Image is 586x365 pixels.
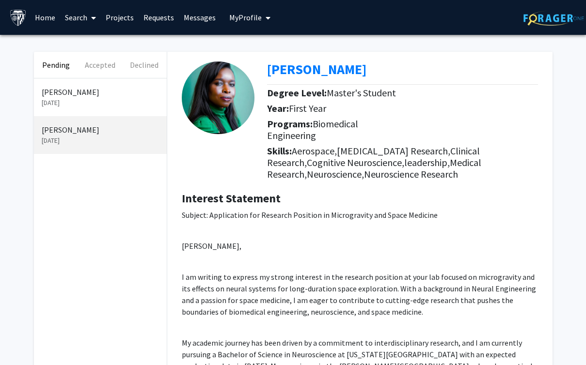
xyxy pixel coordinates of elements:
[60,0,101,34] a: Search
[267,87,327,99] b: Degree Level:
[292,145,337,157] span: Aerospace,
[364,168,458,180] span: Neuroscience Research
[267,156,481,180] span: Medical Research,
[327,87,396,99] span: Master's Student
[307,168,364,180] span: Neuroscience,
[267,145,292,157] b: Skills:
[267,118,358,141] span: Biomedical Engineering
[7,321,41,358] iframe: Chat
[523,11,584,26] img: ForagerOne Logo
[179,0,221,34] a: Messages
[10,9,27,26] img: Johns Hopkins University Logo
[42,86,159,98] p: [PERSON_NAME]
[42,124,159,136] p: [PERSON_NAME]
[229,13,262,22] span: My Profile
[122,52,166,78] button: Declined
[267,145,480,168] span: Clinical Research,
[307,156,404,168] span: Cognitive Neuroscience,
[267,102,289,114] b: Year:
[182,191,281,206] b: Interest Statement
[34,52,78,78] button: Pending
[289,102,326,114] span: First Year
[267,118,313,130] b: Programs:
[101,0,139,34] a: Projects
[404,156,450,168] span: leadership,
[182,271,538,318] p: I am writing to express my strong interest in the research position at your lab focused on microg...
[78,52,122,78] button: Accepted
[42,136,159,146] p: [DATE]
[337,145,450,157] span: [MEDICAL_DATA] Research,
[139,0,179,34] a: Requests
[30,0,60,34] a: Home
[267,61,366,78] a: Opens in a new tab
[182,209,538,221] p: Subject: Application for Research Position in Microgravity and Space Medicine
[182,61,254,134] img: Profile Picture
[42,98,159,108] p: [DATE]
[182,240,538,252] p: [PERSON_NAME],
[267,61,366,78] b: [PERSON_NAME]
